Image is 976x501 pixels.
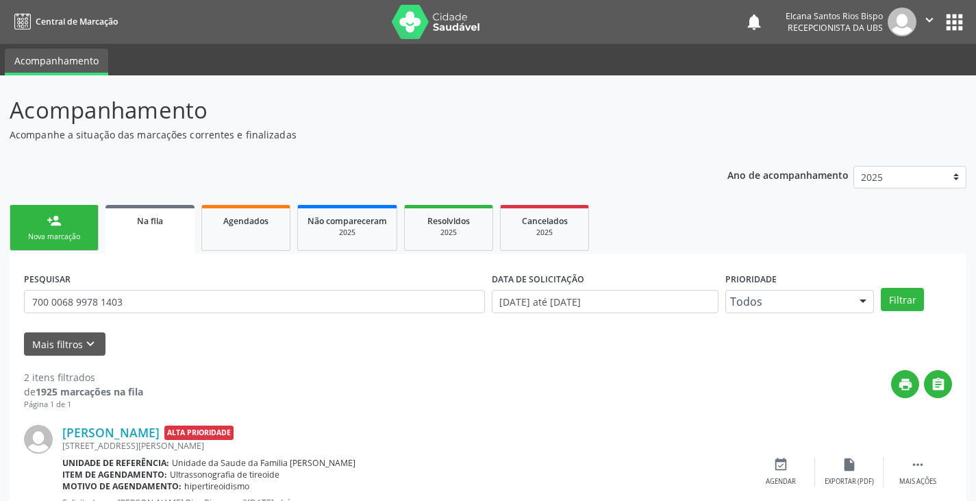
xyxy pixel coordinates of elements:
i:  [931,377,946,392]
a: Acompanhamento [5,49,108,75]
i: print [898,377,913,392]
i: keyboard_arrow_down [83,337,98,352]
span: Central de Marcação [36,16,118,27]
span: Alta Prioridade [164,426,234,440]
i: insert_drive_file [842,457,857,472]
div: Página 1 de 1 [24,399,143,411]
label: Prioridade [725,269,777,290]
div: Exportar (PDF) [825,477,874,487]
b: Motivo de agendamento: [62,480,182,492]
div: person_add [47,213,62,228]
button:  [916,8,942,36]
span: Na fila [137,215,163,227]
span: Unidade da Saude da Familia [PERSON_NAME] [172,457,355,469]
a: Central de Marcação [10,10,118,33]
button: Mais filtroskeyboard_arrow_down [24,332,105,356]
button: print [891,370,919,398]
button: Filtrar [881,288,924,311]
span: Cancelados [522,215,568,227]
p: Acompanhamento [10,93,679,127]
div: Agendar [766,477,796,487]
div: 2025 [510,228,579,238]
i:  [910,457,925,472]
label: PESQUISAR [24,269,71,290]
label: DATA DE SOLICITAÇÃO [492,269,584,290]
span: Recepcionista da UBS [788,22,883,34]
input: Nome, CNS [24,290,485,313]
button: apps [942,10,966,34]
div: 2 itens filtrados [24,370,143,384]
span: Todos [730,295,847,308]
span: Não compareceram [308,215,387,227]
span: hipertireoidismo [184,480,249,492]
img: img [24,425,53,454]
i: event_available [773,457,788,472]
div: Mais ações [899,477,936,487]
div: [STREET_ADDRESS][PERSON_NAME] [62,440,747,452]
strong: 1925 marcações na fila [36,385,143,398]
p: Ano de acompanhamento [727,166,849,183]
div: Elcana Santos Rios Bispo [786,10,883,22]
span: Agendados [223,215,268,227]
img: img [888,8,916,36]
span: Resolvidos [427,215,470,227]
span: Ultrassonografia de tireoide [170,469,279,480]
b: Unidade de referência: [62,457,169,469]
a: [PERSON_NAME] [62,425,160,440]
div: Nova marcação [20,232,88,242]
button: notifications [744,12,764,32]
div: de [24,384,143,399]
div: 2025 [414,228,483,238]
b: Item de agendamento: [62,469,167,480]
div: 2025 [308,228,387,238]
input: Selecione um intervalo [492,290,718,313]
p: Acompanhe a situação das marcações correntes e finalizadas [10,127,679,142]
i:  [922,12,937,27]
button:  [924,370,952,398]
